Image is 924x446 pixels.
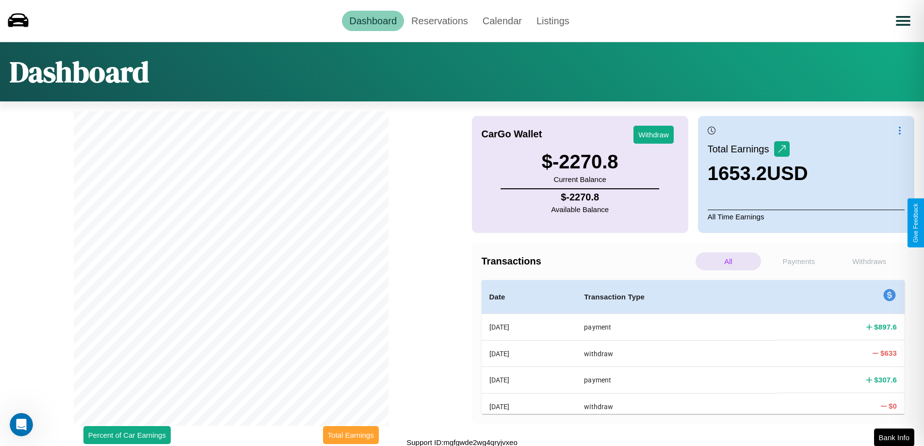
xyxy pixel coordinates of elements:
p: Payments [766,252,831,270]
h1: Dashboard [10,52,149,92]
th: withdraw [576,340,778,366]
h4: $ 633 [880,348,897,358]
div: Give Feedback [912,203,919,243]
p: Total Earnings [708,140,774,158]
button: Open menu [890,7,917,34]
h4: Transaction Type [584,291,770,303]
th: [DATE] [482,314,577,341]
h4: $ 0 [889,401,897,411]
h3: $ -2270.8 [542,151,618,173]
th: [DATE] [482,393,577,419]
th: withdraw [576,393,778,419]
h4: $ -2270.8 [551,192,609,203]
p: Withdraws [837,252,902,270]
h4: Date [489,291,569,303]
button: Total Earnings [323,426,379,444]
p: Available Balance [551,203,609,216]
a: Listings [529,11,577,31]
p: All Time Earnings [708,210,905,223]
th: [DATE] [482,340,577,366]
p: All [696,252,761,270]
a: Dashboard [342,11,404,31]
h4: Transactions [482,256,693,267]
h4: CarGo Wallet [482,129,542,140]
p: Current Balance [542,173,618,186]
iframe: Intercom live chat [10,413,33,436]
a: Reservations [404,11,475,31]
th: payment [576,367,778,393]
th: payment [576,314,778,341]
h3: 1653.2 USD [708,163,808,184]
h4: $ 897.6 [874,322,897,332]
a: Calendar [475,11,529,31]
h4: $ 307.6 [874,375,897,385]
button: Withdraw [633,126,674,144]
th: [DATE] [482,367,577,393]
button: Percent of Car Earnings [83,426,171,444]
